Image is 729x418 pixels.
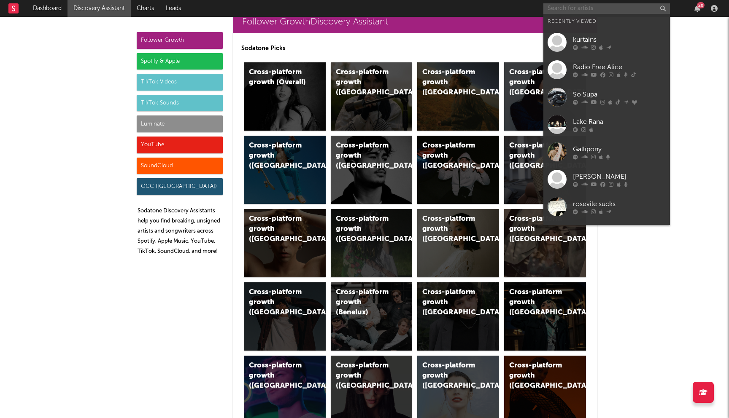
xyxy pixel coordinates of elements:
[249,67,306,88] div: Cross-platform growth (Overall)
[138,206,223,257] p: Sodatone Discovery Assistants help you find breaking, unsigned artists and songwriters across Spo...
[137,158,223,174] div: SoundCloud
[573,144,666,154] div: Gallipony
[336,214,393,244] div: Cross-platform growth ([GEOGRAPHIC_DATA])
[573,62,666,72] div: Radio Free Alice
[504,62,586,131] a: Cross-platform growth ([GEOGRAPHIC_DATA])
[504,209,586,277] a: Cross-platform growth ([GEOGRAPHIC_DATA])
[249,214,306,244] div: Cross-platform growth ([GEOGRAPHIC_DATA])
[573,89,666,99] div: So Supa
[422,141,480,171] div: Cross-platform growth ([GEOGRAPHIC_DATA]/GSA)
[137,32,223,49] div: Follower Growth
[137,53,223,70] div: Spotify & Apple
[137,178,223,195] div: OCC ([GEOGRAPHIC_DATA])
[543,166,670,193] a: [PERSON_NAME]
[137,74,223,91] div: TikTok Videos
[504,136,586,204] a: Cross-platform growth ([GEOGRAPHIC_DATA])
[543,193,670,220] a: rosevile sucks
[422,214,480,244] div: Cross-platform growth ([GEOGRAPHIC_DATA])
[422,67,480,98] div: Cross-platform growth ([GEOGRAPHIC_DATA])
[543,83,670,111] a: So Supa
[573,117,666,127] div: Lake Rana
[331,136,413,204] a: Cross-platform growth ([GEOGRAPHIC_DATA])
[509,141,567,171] div: Cross-platform growth ([GEOGRAPHIC_DATA])
[509,67,567,98] div: Cross-platform growth ([GEOGRAPHIC_DATA])
[417,136,499,204] a: Cross-platform growth ([GEOGRAPHIC_DATA]/GSA)
[336,141,393,171] div: Cross-platform growth ([GEOGRAPHIC_DATA])
[543,138,670,166] a: Gallipony
[244,136,326,204] a: Cross-platform growth ([GEOGRAPHIC_DATA])
[509,361,567,391] div: Cross-platform growth ([GEOGRAPHIC_DATA])
[336,361,393,391] div: Cross-platform growth ([GEOGRAPHIC_DATA])
[249,141,306,171] div: Cross-platform growth ([GEOGRAPHIC_DATA])
[233,11,597,33] a: Follower GrowthDiscovery Assistant
[697,2,705,8] div: 20
[509,287,567,318] div: Cross-platform growth ([GEOGRAPHIC_DATA])
[548,16,666,27] div: Recently Viewed
[417,62,499,131] a: Cross-platform growth ([GEOGRAPHIC_DATA])
[573,171,666,182] div: [PERSON_NAME]
[244,282,326,351] a: Cross-platform growth ([GEOGRAPHIC_DATA])
[137,137,223,153] div: YouTube
[417,282,499,351] a: Cross-platform growth ([GEOGRAPHIC_DATA])
[422,287,480,318] div: Cross-platform growth ([GEOGRAPHIC_DATA])
[694,5,700,12] button: 20
[573,35,666,45] div: kurtains
[137,95,223,112] div: TikTok Sounds
[543,3,670,14] input: Search for artists
[509,214,567,244] div: Cross-platform growth ([GEOGRAPHIC_DATA])
[543,220,670,254] a: [DEMOGRAPHIC_DATA] Country Music Group
[137,115,223,132] div: Luminate
[331,209,413,277] a: Cross-platform growth ([GEOGRAPHIC_DATA])
[331,62,413,131] a: Cross-platform growth ([GEOGRAPHIC_DATA])
[241,43,589,54] p: Sodatone Picks
[336,287,393,318] div: Cross-platform growth (Benelux)
[543,29,670,56] a: kurtains
[573,225,666,245] div: [DEMOGRAPHIC_DATA] Country Music Group
[244,209,326,277] a: Cross-platform growth ([GEOGRAPHIC_DATA])
[543,56,670,83] a: Radio Free Alice
[331,282,413,351] a: Cross-platform growth (Benelux)
[573,199,666,209] div: rosevile sucks
[504,282,586,351] a: Cross-platform growth ([GEOGRAPHIC_DATA])
[244,62,326,131] a: Cross-platform growth (Overall)
[422,361,480,391] div: Cross-platform growth ([GEOGRAPHIC_DATA])
[543,111,670,138] a: Lake Rana
[417,209,499,277] a: Cross-platform growth ([GEOGRAPHIC_DATA])
[249,361,306,391] div: Cross-platform growth ([GEOGRAPHIC_DATA])
[336,67,393,98] div: Cross-platform growth ([GEOGRAPHIC_DATA])
[249,287,306,318] div: Cross-platform growth ([GEOGRAPHIC_DATA])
